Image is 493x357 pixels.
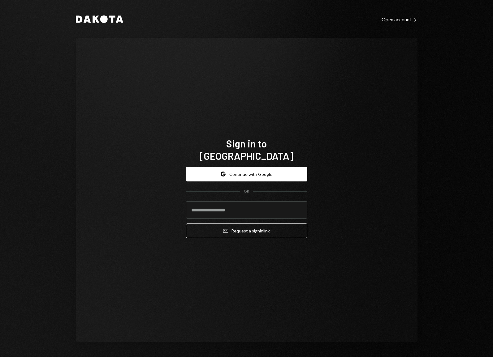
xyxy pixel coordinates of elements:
[244,189,249,194] div: OR
[186,137,307,162] h1: Sign in to [GEOGRAPHIC_DATA]
[186,223,307,238] button: Request a signinlink
[382,16,417,23] a: Open account
[186,167,307,181] button: Continue with Google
